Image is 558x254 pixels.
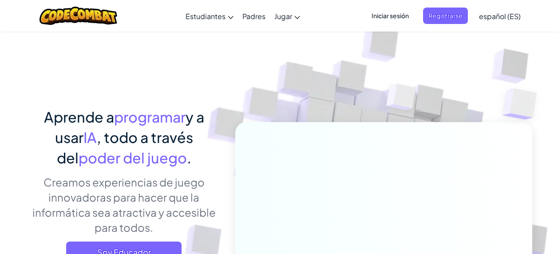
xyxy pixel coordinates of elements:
[238,4,270,28] a: Padres
[270,4,305,28] a: Jugar
[181,4,238,28] a: Estudiantes
[40,7,117,25] img: CodeCombat logo
[366,8,414,24] button: Iniciar sesión
[479,12,521,21] span: español (ES)
[114,108,186,126] span: programar
[57,128,193,167] span: , todo a través del
[187,149,191,167] span: .
[186,12,226,21] span: Estudiantes
[44,108,114,126] span: Aprende a
[83,128,97,146] span: IA
[423,8,468,24] button: Registrarse
[274,12,292,21] span: Jugar
[26,175,222,235] p: Creamos experiencias de juego innovadoras para hacer que la informática sea atractiva y accesible...
[369,66,433,132] img: Overlap cubes
[79,149,187,167] span: poder del juego
[475,4,525,28] a: español (ES)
